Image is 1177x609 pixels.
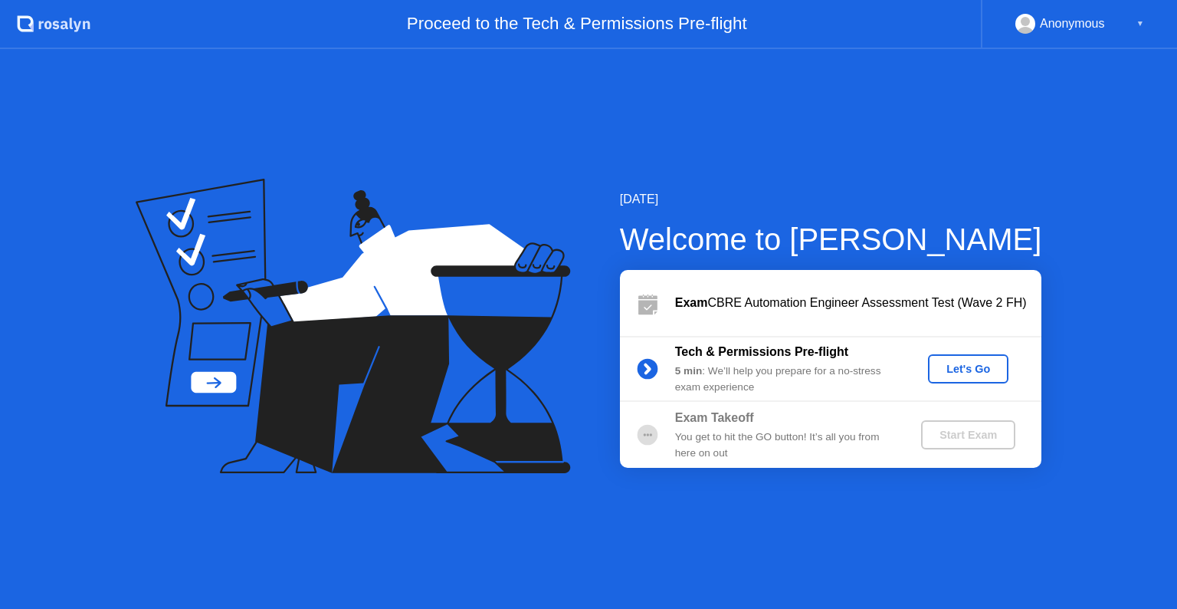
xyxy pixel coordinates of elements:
button: Let's Go [928,354,1008,384]
div: CBRE Automation Engineer Assessment Test (Wave 2 FH) [675,294,1041,312]
div: Let's Go [934,363,1002,375]
b: Exam [675,296,708,309]
b: 5 min [675,365,703,377]
div: ▼ [1136,14,1144,34]
div: Anonymous [1040,14,1105,34]
div: : We’ll help you prepare for a no-stress exam experience [675,364,896,395]
button: Start Exam [921,420,1015,449]
div: You get to hit the GO button! It’s all you from here on out [675,430,896,461]
div: Welcome to [PERSON_NAME] [620,216,1042,262]
b: Exam Takeoff [675,411,754,424]
div: [DATE] [620,190,1042,209]
b: Tech & Permissions Pre-flight [675,345,848,358]
div: Start Exam [927,429,1009,441]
